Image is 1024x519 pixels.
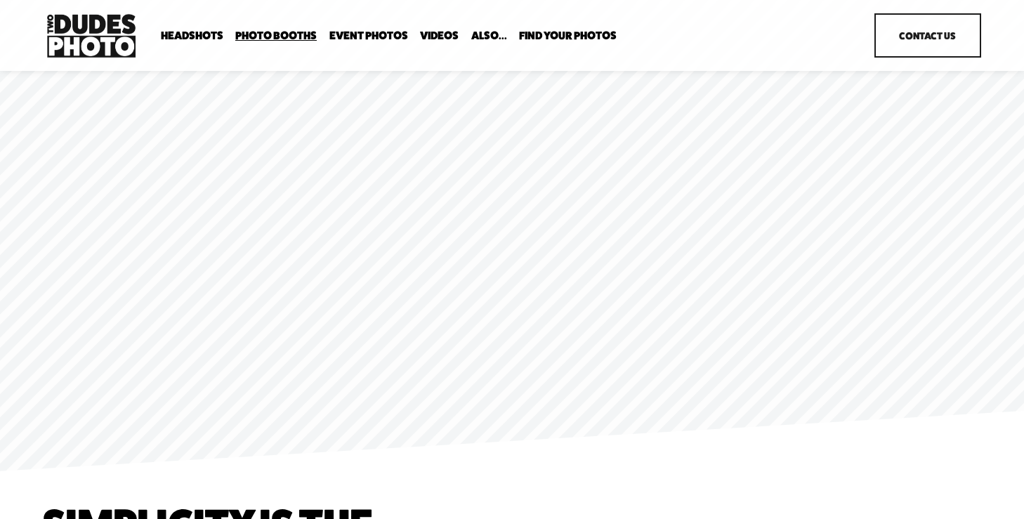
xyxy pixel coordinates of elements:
a: folder dropdown [161,29,223,43]
a: folder dropdown [519,29,617,43]
a: folder dropdown [471,29,507,43]
span: Also... [471,30,507,41]
a: Event Photos [329,29,408,43]
a: folder dropdown [235,29,317,43]
span: Photo Booths [235,30,317,41]
img: Two Dudes Photo | Headshots, Portraits &amp; Photo Booths [43,11,140,61]
a: Videos [420,29,459,43]
span: Headshots [161,30,223,41]
span: Find Your Photos [519,30,617,41]
a: Contact Us [874,13,981,58]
